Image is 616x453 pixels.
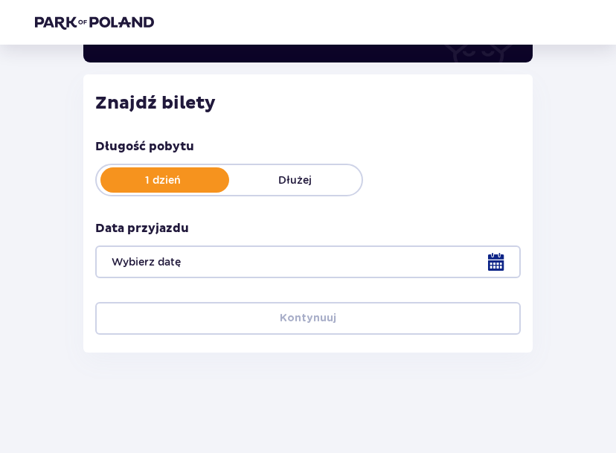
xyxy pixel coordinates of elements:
[97,173,229,187] p: 1 dzień
[95,138,194,155] p: Długość pobytu
[95,220,189,237] p: Data przyjazdu
[95,92,521,115] h2: Znajdź bilety
[95,302,521,335] button: Kontynuuj
[35,15,154,30] img: Park of Poland logo
[229,173,362,187] p: Dłużej
[280,311,336,326] p: Kontynuuj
